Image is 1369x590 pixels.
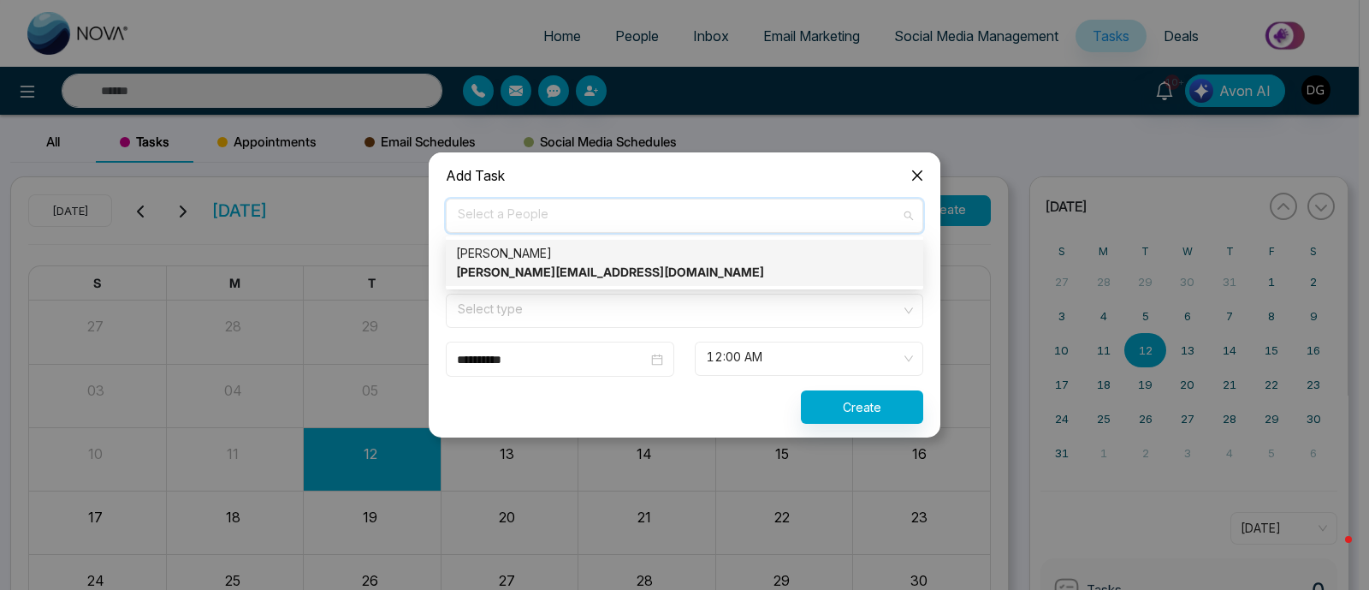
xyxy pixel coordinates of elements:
button: Create [801,390,923,424]
div: Add Task [446,166,923,185]
strong: [PERSON_NAME][EMAIL_ADDRESS][DOMAIN_NAME] [456,265,764,279]
iframe: Intercom live chat [1311,532,1352,573]
span: Select a People [458,201,911,230]
div: [PERSON_NAME] [456,244,913,282]
span: close [910,169,924,182]
button: Close [894,152,940,199]
span: 12:00 AM [707,344,911,373]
